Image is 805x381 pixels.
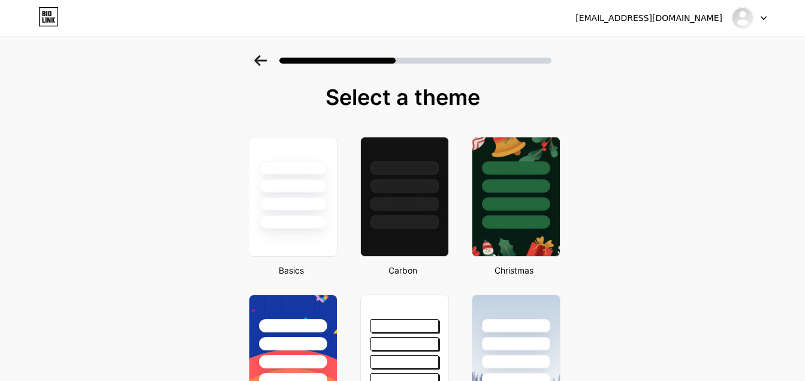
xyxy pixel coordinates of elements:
[468,264,560,277] div: Christmas
[731,7,754,29] img: Kirvs Kirvs
[575,12,722,25] div: [EMAIL_ADDRESS][DOMAIN_NAME]
[245,264,337,277] div: Basics
[244,85,562,109] div: Select a theme
[357,264,449,277] div: Carbon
